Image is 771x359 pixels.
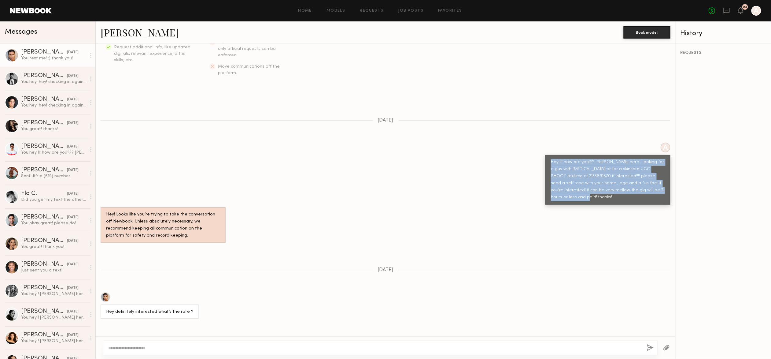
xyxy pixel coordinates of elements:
a: Models [326,9,345,13]
a: [PERSON_NAME] [101,26,179,39]
a: Home [298,9,312,13]
div: [PERSON_NAME] [21,167,67,173]
div: Just sent you a text! [21,267,86,273]
div: [DATE] [67,332,79,338]
div: [PERSON_NAME] [21,238,67,244]
div: [DATE] [67,144,79,150]
a: Favorites [438,9,462,13]
div: You: great! thanks! [21,126,86,132]
span: [DATE] [378,118,393,123]
div: Hey !!! how are you??? [PERSON_NAME] here- looking for a guy with [MEDICAL_DATA] or for a skincar... [551,159,665,201]
div: You: okay great! please do! [21,220,86,226]
div: You: hey ! [PERSON_NAME] here! interested in possibly booking you for a UGC-text me at 2133691570... [21,338,86,344]
span: Request additional info, like updated digitals, relevant experience, other skills, etc. [114,45,190,62]
span: Move communications off the platform. [218,65,280,75]
div: Flo C. [21,191,67,197]
div: You: hey ! [PERSON_NAME] here! interested in possibly booking you for a UGC-text me at 2133691570... [21,315,86,320]
div: You: hey! hey! checking in again- shoot would be next week- looking for [MEDICAL_DATA]- caz it is... [21,79,86,85]
div: [DATE] [67,120,79,126]
div: You: hey! hey! checking in again- shoot would be next week- looking for [MEDICAL_DATA]- caz it is... [21,103,86,108]
button: Book model [624,26,670,39]
div: [DATE] [67,167,79,173]
div: [DATE] [67,285,79,291]
div: Did you get my text the other day? [21,197,86,203]
div: [DATE] [67,309,79,315]
div: [PERSON_NAME] [21,261,67,267]
div: Hey definitely interested what’s the rate ? [106,309,193,316]
div: [DATE] [67,215,79,220]
a: Book model [624,29,670,35]
div: Sent! It’s a (619) number [21,173,86,179]
div: [PERSON_NAME] [21,144,67,150]
div: [DATE] [67,262,79,267]
a: Job Posts [398,9,424,13]
div: [PERSON_NAME] [21,309,67,315]
a: A [751,6,761,16]
div: Hey! Looks like you’re trying to take the conversation off Newbook. Unless absolutely necessary, ... [106,211,220,239]
div: [PERSON_NAME] [21,120,67,126]
div: You: text me! :) thank you! [21,55,86,61]
span: Expect verbal commitments to hold - only official requests can be enforced. [218,40,295,57]
div: [DATE] [67,97,79,103]
div: History [681,30,766,37]
div: [DATE] [67,191,79,197]
span: Messages [5,28,37,36]
div: [DATE] [67,238,79,244]
div: 23 [743,6,747,9]
div: [DATE] [67,50,79,55]
div: [PERSON_NAME] [21,214,67,220]
div: [PERSON_NAME] [21,73,67,79]
div: [PERSON_NAME] [21,285,67,291]
div: REQUESTS [681,51,766,55]
span: [DATE] [378,267,393,273]
div: You: hey ! [PERSON_NAME] here! interested in possibly booking you for a UGC-text me at 2133691570... [21,291,86,297]
div: You: hey !!! how are you??? [PERSON_NAME] here- looking for a guys and girls with [MEDICAL_DATA](... [21,150,86,155]
div: You: great! thank you! [21,244,86,250]
div: [PERSON_NAME] [21,49,67,55]
div: [PERSON_NAME] [21,332,67,338]
div: [DATE] [67,73,79,79]
div: [PERSON_NAME] [21,96,67,103]
a: Requests [360,9,384,13]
